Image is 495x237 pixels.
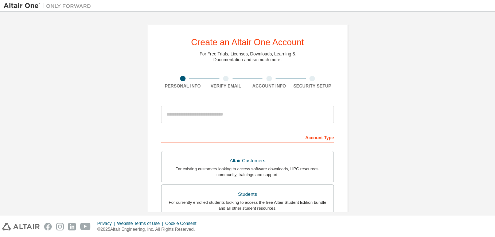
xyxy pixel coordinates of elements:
div: Privacy [97,221,117,226]
img: youtube.svg [80,223,91,230]
div: Account Info [247,83,291,89]
div: Personal Info [161,83,204,89]
img: instagram.svg [56,223,64,230]
p: © 2025 Altair Engineering, Inc. All Rights Reserved. [97,226,201,233]
div: Create an Altair One Account [191,38,304,47]
img: altair_logo.svg [2,223,40,230]
div: For currently enrolled students looking to access the free Altair Student Edition bundle and all ... [166,199,329,211]
div: Website Terms of Use [117,221,165,226]
div: Altair Customers [166,156,329,166]
div: Account Type [161,131,334,143]
div: Security Setup [291,83,334,89]
div: Cookie Consent [165,221,200,226]
div: For Free Trials, Licenses, Downloads, Learning & Documentation and so much more. [200,51,296,63]
img: Altair One [4,2,95,9]
div: For existing customers looking to access software downloads, HPC resources, community, trainings ... [166,166,329,178]
img: facebook.svg [44,223,52,230]
div: Verify Email [204,83,248,89]
div: Students [166,189,329,199]
img: linkedin.svg [68,223,76,230]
